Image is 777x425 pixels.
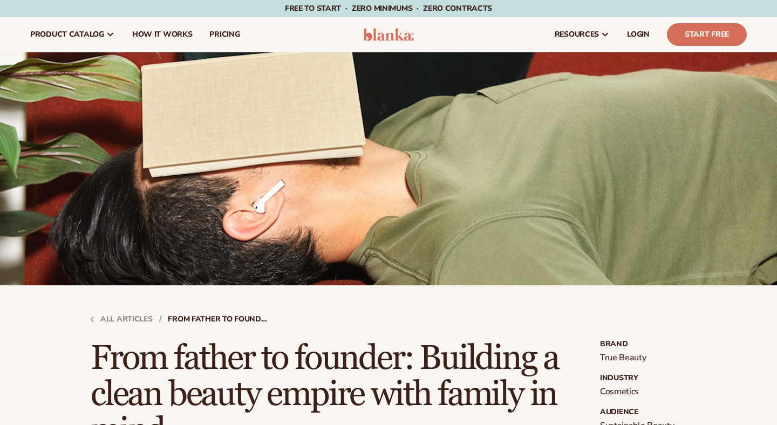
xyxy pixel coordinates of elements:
[30,30,104,39] span: product catalog
[618,17,658,52] a: LOGIN
[363,28,414,41] img: logo
[600,386,686,397] p: Cosmetics
[600,374,686,382] strong: Industry
[22,17,124,52] a: product catalog
[124,17,201,52] a: How It Works
[555,30,599,39] span: resources
[600,408,686,416] strong: Audience
[132,30,193,39] span: How It Works
[168,316,270,323] strong: From father to founder: Building a clean beauty empire with family in mind
[600,352,686,364] p: True Beauty
[159,316,162,323] strong: /
[209,30,240,39] span: pricing
[667,23,747,46] a: Start Free
[600,340,686,348] strong: Brand
[546,17,618,52] a: resources
[285,3,492,13] span: Free to start · ZERO minimums · ZERO contracts
[627,30,650,39] span: LOGIN
[91,316,153,323] a: All articles
[201,17,248,52] a: pricing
